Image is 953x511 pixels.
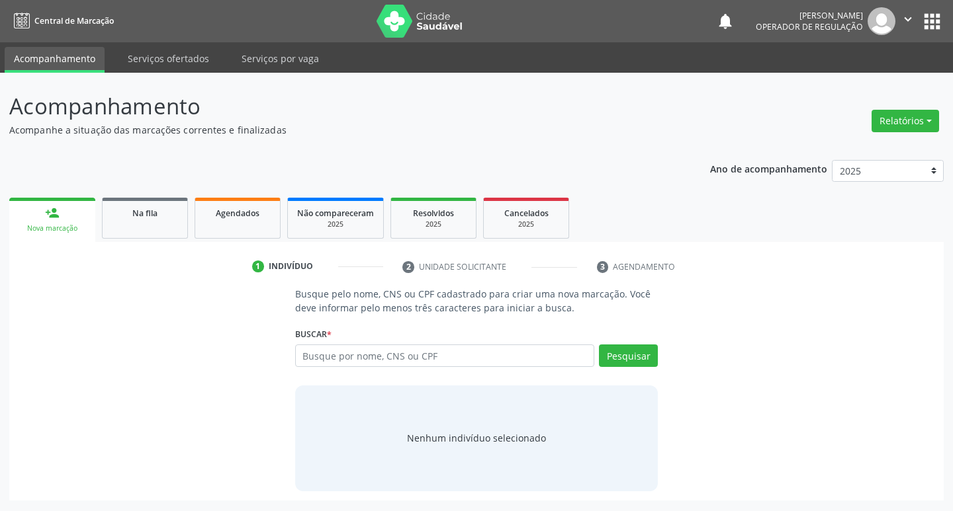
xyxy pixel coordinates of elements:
[413,208,454,219] span: Resolvidos
[872,110,939,132] button: Relatórios
[216,208,259,219] span: Agendados
[868,7,895,35] img: img
[9,10,114,32] a: Central de Marcação
[252,260,264,272] div: 1
[297,219,374,229] div: 2025
[295,324,332,344] label: Buscar
[599,344,658,367] button: Pesquisar
[269,260,313,272] div: Indivíduo
[901,12,915,26] i: 
[118,47,218,70] a: Serviços ofertados
[295,344,595,367] input: Busque por nome, CNS ou CPF
[34,15,114,26] span: Central de Marcação
[756,21,863,32] span: Operador de regulação
[895,7,921,35] button: 
[9,123,663,137] p: Acompanhe a situação das marcações correntes e finalizadas
[132,208,158,219] span: Na fila
[710,160,827,177] p: Ano de acompanhamento
[5,47,105,73] a: Acompanhamento
[493,219,559,229] div: 2025
[19,223,86,233] div: Nova marcação
[504,208,549,219] span: Cancelados
[232,47,328,70] a: Serviços por vaga
[756,10,863,21] div: [PERSON_NAME]
[45,206,60,220] div: person_add
[716,12,735,30] button: notifications
[407,431,546,445] div: Nenhum indivíduo selecionado
[295,287,658,315] p: Busque pelo nome, CNS ou CPF cadastrado para criar uma nova marcação. Você deve informar pelo men...
[400,219,467,229] div: 2025
[921,10,944,33] button: apps
[297,208,374,219] span: Não compareceram
[9,90,663,123] p: Acompanhamento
